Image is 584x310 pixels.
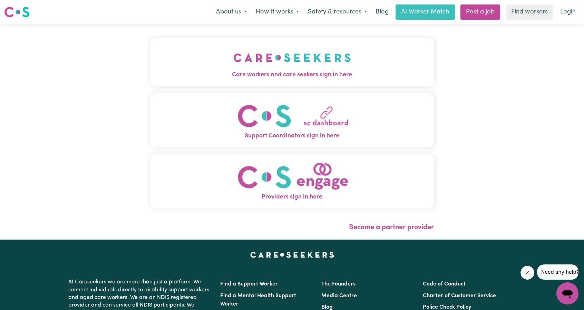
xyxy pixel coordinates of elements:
[251,5,303,19] button: How it works
[150,38,434,86] button: Care workers and care seekers sign in here
[396,4,455,20] a: AI Worker Match
[220,281,278,287] a: Find a Support Worker
[321,281,356,287] a: The Founders
[321,304,333,310] a: Blog
[250,252,334,258] a: Careseekers home page
[349,224,434,231] a: Become a partner provider
[4,4,30,20] a: Careseekers logo
[506,4,553,20] a: Find workers
[150,193,434,202] span: Providers sign in here
[460,4,500,20] a: Post a job
[150,132,434,141] span: Support Coordinators sign in here
[150,93,434,147] button: Support Coordinators sign in here
[4,5,42,10] span: Need any help?
[150,70,434,79] span: Care workers and care seekers sign in here
[556,282,578,304] iframe: Button to launch messaging window
[423,304,471,310] a: Police Check Policy
[4,6,30,18] img: Careseekers logo
[303,5,371,19] button: Safety & resources
[220,293,296,307] a: Find a Mental Health Support Worker
[537,264,578,280] iframe: Message from company
[520,266,534,280] iframe: Close message
[423,293,496,299] a: Charter of Customer Service
[371,4,393,20] a: Blog
[556,4,580,20] a: Login
[150,154,434,209] button: Providers sign in here
[321,293,357,299] a: Media Centre
[423,281,466,287] a: Code of Conduct
[212,5,251,19] button: About us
